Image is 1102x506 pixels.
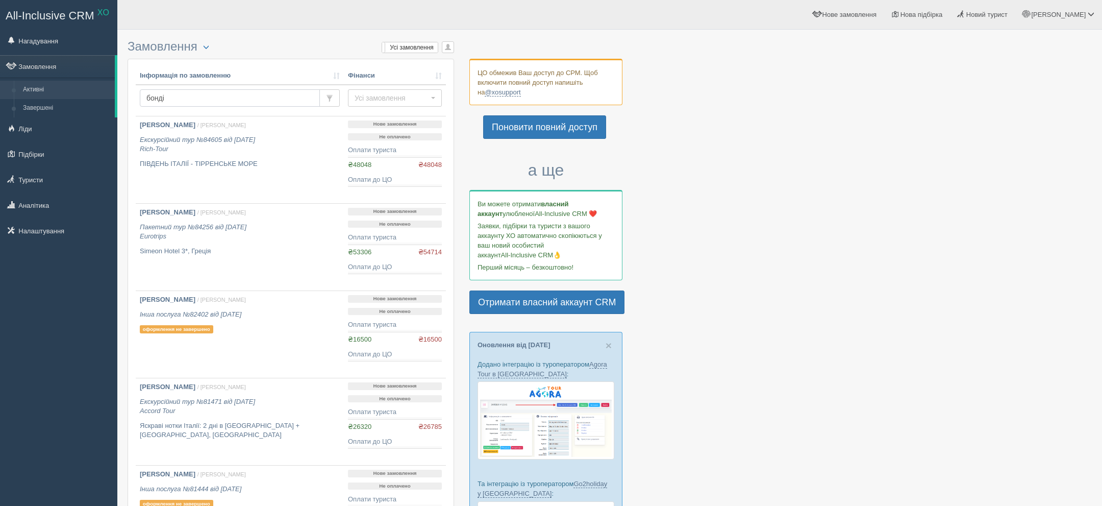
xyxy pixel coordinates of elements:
button: Close [606,340,612,351]
p: Додано інтеграцію із туроператором : [478,359,614,379]
span: Нове замовлення [822,11,876,18]
b: [PERSON_NAME] [140,296,195,303]
img: agora-tour-%D0%B7%D0%B0%D1%8F%D0%B2%D0%BA%D0%B8-%D1%81%D1%80%D0%BC-%D0%B4%D0%BB%D1%8F-%D1%82%D1%8... [478,381,614,460]
a: Фінанси [348,71,442,81]
input: Пошук за номером замовлення, ПІБ або паспортом туриста [140,89,320,107]
a: Отримати власний аккаунт CRM [469,291,624,314]
p: Яскраві нотки Італії: 2 дні в [GEOGRAPHIC_DATA] + [GEOGRAPHIC_DATA], [GEOGRAPHIC_DATA] [140,421,340,440]
span: / [PERSON_NAME] [197,471,246,477]
p: Нове замовлення [348,470,442,477]
a: Оновлення від [DATE] [478,341,550,349]
p: Заявки, підбірки та туристи з вашого аккаунту ХО автоматично скопіюються у ваш новий особистий ак... [478,221,614,260]
h3: а ще [469,161,622,179]
div: Оплати до ЦО [348,175,442,185]
a: [PERSON_NAME] / [PERSON_NAME] Інша послуга №82402 від [DATE] оформлення не завершено [136,291,344,378]
div: Оплати туриста [348,407,442,417]
span: ₴16500 [348,335,371,343]
span: / [PERSON_NAME] [197,122,246,128]
p: ПІВДЕНЬ ІТАЛІЇ - ТІРРЕНСЬКЕ МОРЕ [140,159,340,169]
b: [PERSON_NAME] [140,208,195,216]
b: [PERSON_NAME] [140,121,195,129]
p: Та інтеграцію із туроператором : [478,479,614,498]
i: Інша послуга №81444 від [DATE] [140,485,241,493]
span: ₴53306 [348,248,371,256]
i: Інша послуга №82402 від [DATE] [140,310,241,318]
a: [PERSON_NAME] / [PERSON_NAME] Екскурсійний тур №84605 від [DATE]Rich-Tour ПІВДЕНЬ ІТАЛІЇ - ТІРРЕН... [136,116,344,203]
p: Ви можете отримати улюбленої [478,199,614,219]
span: ₴26785 [418,422,442,432]
sup: XO [97,8,109,17]
span: / [PERSON_NAME] [197,384,246,390]
button: Усі замовлення [348,89,442,107]
i: Екскурсійний тур №81471 від [DATE] Accord Tour [140,398,255,415]
div: Оплати туриста [348,233,442,243]
div: Оплати до ЦО [348,437,442,447]
label: Усі замовлення [382,42,438,53]
span: All-Inclusive CRM👌 [501,251,562,259]
span: All-Inclusive CRM ❤️ [535,210,597,218]
span: / [PERSON_NAME] [197,297,246,303]
span: Нова підбірка [900,11,943,18]
a: Активні [18,81,115,99]
p: Не оплачено [348,395,442,403]
div: Оплати туриста [348,495,442,504]
p: Нове замовлення [348,208,442,215]
div: Оплати туриста [348,320,442,330]
a: Завершені [18,99,115,117]
h3: Замовлення [128,40,454,54]
p: Simeon Hotel 3*, Греція [140,247,340,256]
a: Agora Tour в [GEOGRAPHIC_DATA] [478,360,607,378]
div: Оплати до ЦО [348,262,442,272]
a: [PERSON_NAME] / [PERSON_NAME] Екскурсійний тур №81471 від [DATE]Accord Tour Яскраві нотки Італії:... [136,378,344,465]
p: Не оплачено [348,308,442,316]
div: Оплати до ЦО [348,350,442,359]
a: Інформація по замовленню [140,71,340,81]
p: Не оплачено [348,483,442,490]
a: [PERSON_NAME] / [PERSON_NAME] Пакетний тур №84256 від [DATE]Eurotrips Simeon Hotel 3*, Греція [136,204,344,291]
p: Перший місяць – безкоштовно! [478,262,614,272]
a: @xosupport [485,88,520,97]
p: оформлення не завершено [140,325,213,333]
span: ₴48048 [418,160,442,170]
span: ₴48048 [348,161,371,168]
b: [PERSON_NAME] [140,470,195,478]
span: × [606,340,612,351]
a: All-Inclusive CRM XO [1,1,117,29]
i: Екскурсійний тур №84605 від [DATE] Rich-Tour [140,136,255,153]
span: [PERSON_NAME] [1031,11,1086,18]
span: ₴54714 [418,248,442,257]
span: ₴26320 [348,423,371,430]
p: Нове замовлення [348,121,442,128]
span: Усі замовлення [355,93,429,103]
p: Нове замовлення [348,382,442,390]
span: ₴16500 [418,335,442,345]
span: Новий турист [966,11,1008,18]
p: Нове замовлення [348,295,442,303]
div: ЦО обмежив Ваш доступ до СРМ. Щоб включити повний доступ напишіть на [469,59,622,105]
p: Не оплачено [348,133,442,141]
b: [PERSON_NAME] [140,383,195,391]
i: Пакетний тур №84256 від [DATE] Eurotrips [140,223,246,240]
span: All-Inclusive CRM [6,9,94,22]
a: Поновити повний доступ [483,115,606,139]
span: / [PERSON_NAME] [197,209,246,215]
p: Не оплачено [348,221,442,228]
b: власний аккаунт [478,200,569,218]
div: Оплати туриста [348,146,442,155]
